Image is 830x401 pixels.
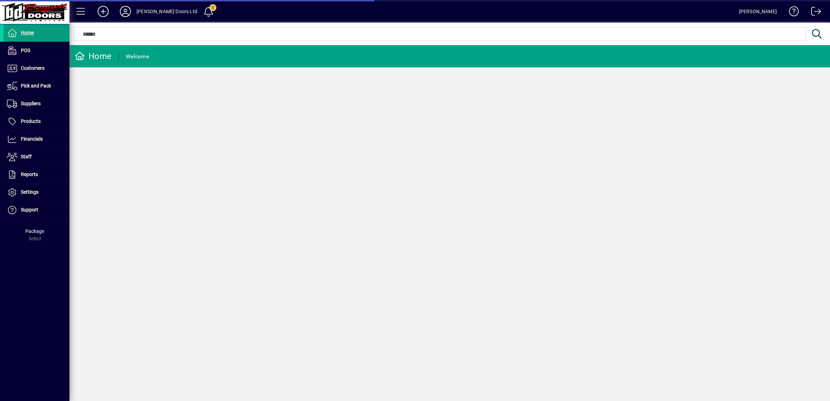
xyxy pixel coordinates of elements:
[21,48,30,53] span: POS
[3,42,69,59] a: POS
[126,51,149,62] div: Welcome
[3,77,69,95] a: Pick and Pack
[92,5,114,18] button: Add
[136,6,197,17] div: [PERSON_NAME] Doors Ltd
[21,189,39,195] span: Settings
[25,228,44,234] span: Package
[806,1,821,24] a: Logout
[3,184,69,201] a: Settings
[3,131,69,148] a: Financials
[3,60,69,77] a: Customers
[21,207,38,212] span: Support
[75,51,111,62] div: Home
[3,201,69,219] a: Support
[739,6,777,17] div: [PERSON_NAME]
[3,113,69,130] a: Products
[21,154,32,159] span: Staff
[3,148,69,166] a: Staff
[21,101,41,106] span: Suppliers
[21,118,41,124] span: Products
[784,1,799,24] a: Knowledge Base
[114,5,136,18] button: Profile
[21,65,44,71] span: Customers
[3,166,69,183] a: Reports
[21,83,51,89] span: Pick and Pack
[21,172,38,177] span: Reports
[21,136,43,142] span: Financials
[21,30,34,35] span: Home
[3,95,69,112] a: Suppliers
